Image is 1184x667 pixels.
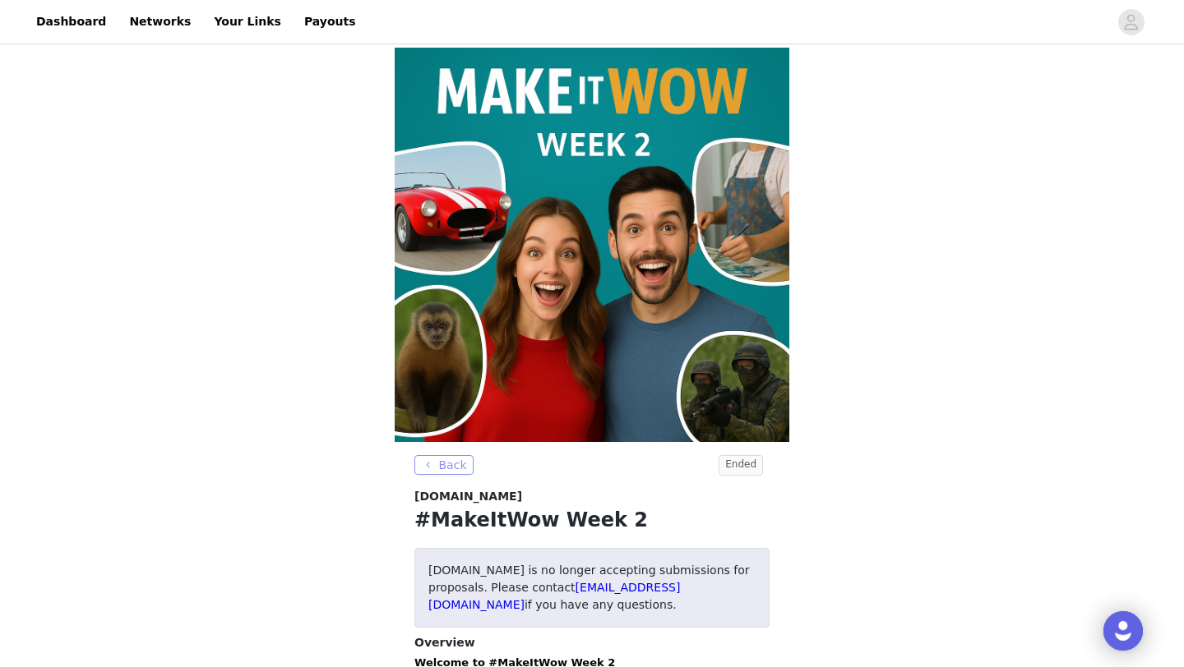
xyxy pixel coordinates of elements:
a: Payouts [294,3,366,40]
h1: #MakeItWow Week 2 [414,505,770,535]
a: Networks [119,3,201,40]
div: Open Intercom Messenger [1103,611,1143,651]
p: [DOMAIN_NAME] is no longer accepting submissions for proposals. Please contact if you have any qu... [428,562,756,614]
a: Your Links [204,3,291,40]
div: avatar [1123,9,1139,35]
span: Ended [719,455,763,476]
span: [DOMAIN_NAME] [414,488,522,505]
button: Back [414,455,474,475]
h4: Overview [414,634,770,651]
img: campaign image [395,48,789,442]
a: Dashboard [26,3,116,40]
